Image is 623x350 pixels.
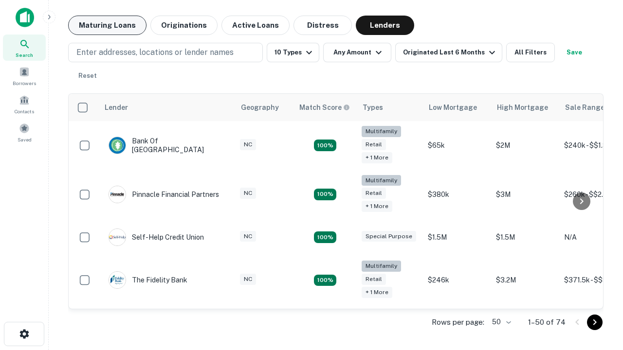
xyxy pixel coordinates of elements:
[16,51,33,59] span: Search
[109,229,126,245] img: picture
[559,43,590,62] button: Save your search to get updates of matches that match your search criteria.
[109,137,126,154] img: picture
[76,47,234,58] p: Enter addresses, locations or lender names
[362,231,416,242] div: Special Purpose
[68,16,147,35] button: Maturing Loans
[240,274,256,285] div: NC
[357,94,423,121] th: Types
[423,94,491,121] th: Low Mortgage
[356,16,414,35] button: Lenders
[587,315,603,330] button: Go to next page
[314,231,336,243] div: Matching Properties: 11, hasApolloMatch: undefined
[395,43,502,62] button: Originated Last 6 Months
[221,16,290,35] button: Active Loans
[362,152,392,163] div: + 1 more
[240,231,256,242] div: NC
[488,315,513,329] div: 50
[267,43,319,62] button: 10 Types
[18,136,32,143] span: Saved
[109,186,219,203] div: Pinnacle Financial Partners
[528,316,566,328] p: 1–50 of 74
[240,139,256,150] div: NC
[491,121,559,170] td: $2M
[109,137,225,154] div: Bank Of [GEOGRAPHIC_DATA]
[423,170,491,219] td: $380k
[3,119,46,145] a: Saved
[429,102,477,113] div: Low Mortgage
[3,35,46,61] a: Search
[574,241,623,288] iframe: Chat Widget
[109,271,187,289] div: The Fidelity Bank
[506,43,555,62] button: All Filters
[323,43,391,62] button: Any Amount
[423,121,491,170] td: $65k
[362,188,386,199] div: Retail
[72,66,103,86] button: Reset
[362,126,401,137] div: Multifamily
[3,63,46,89] a: Borrowers
[314,275,336,286] div: Matching Properties: 10, hasApolloMatch: undefined
[299,102,350,113] div: Capitalize uses an advanced AI algorithm to match your search with the best lender. The match sco...
[423,256,491,305] td: $246k
[497,102,548,113] div: High Mortgage
[109,272,126,288] img: picture
[363,102,383,113] div: Types
[362,201,392,212] div: + 1 more
[15,107,34,115] span: Contacts
[235,94,293,121] th: Geography
[299,102,348,113] h6: Match Score
[491,94,559,121] th: High Mortgage
[13,79,36,87] span: Borrowers
[362,274,386,285] div: Retail
[362,139,386,150] div: Retail
[432,316,484,328] p: Rows per page:
[16,8,34,27] img: capitalize-icon.png
[362,287,392,298] div: + 1 more
[362,261,401,272] div: Multifamily
[314,140,336,151] div: Matching Properties: 17, hasApolloMatch: undefined
[362,175,401,186] div: Multifamily
[314,189,336,200] div: Matching Properties: 17, hasApolloMatch: undefined
[293,94,357,121] th: Capitalize uses an advanced AI algorithm to match your search with the best lender. The match sco...
[491,256,559,305] td: $3.2M
[403,47,498,58] div: Originated Last 6 Months
[240,188,256,199] div: NC
[68,43,263,62] button: Enter addresses, locations or lender names
[293,16,352,35] button: Distress
[491,219,559,256] td: $1.5M
[241,102,279,113] div: Geography
[565,102,605,113] div: Sale Range
[105,102,128,113] div: Lender
[109,228,204,246] div: Self-help Credit Union
[150,16,218,35] button: Originations
[99,94,235,121] th: Lender
[109,186,126,203] img: picture
[491,170,559,219] td: $3M
[3,91,46,117] a: Contacts
[423,219,491,256] td: $1.5M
